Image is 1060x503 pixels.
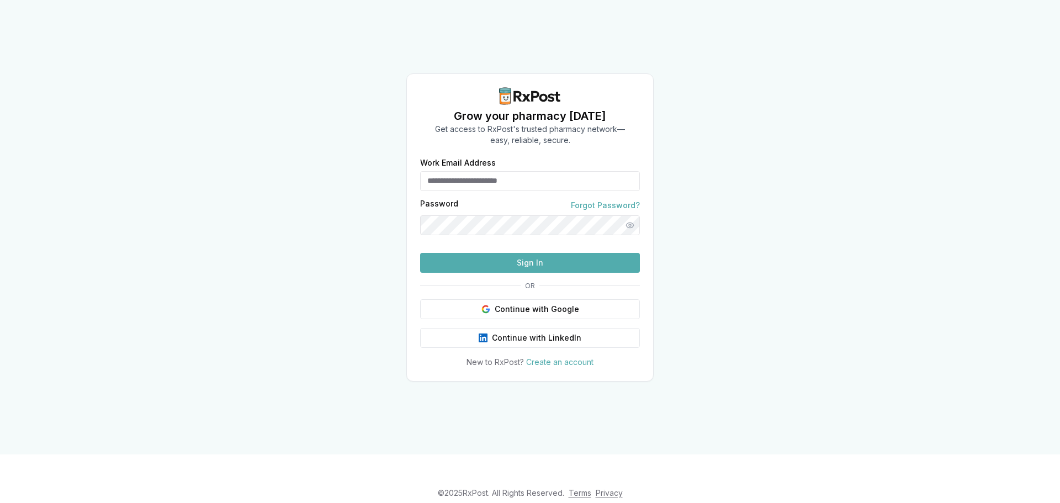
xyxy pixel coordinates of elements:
a: Create an account [526,357,593,367]
img: Google [481,305,490,314]
span: OR [521,282,539,290]
h1: Grow your pharmacy [DATE] [435,108,625,124]
button: Continue with Google [420,299,640,319]
a: Forgot Password? [571,200,640,211]
img: RxPost Logo [495,87,565,105]
label: Password [420,200,458,211]
a: Privacy [596,488,623,497]
p: Get access to RxPost's trusted pharmacy network— easy, reliable, secure. [435,124,625,146]
button: Continue with LinkedIn [420,328,640,348]
span: New to RxPost? [467,357,524,367]
a: Terms [569,488,591,497]
img: LinkedIn [479,333,487,342]
label: Work Email Address [420,159,640,167]
button: Sign In [420,253,640,273]
button: Show password [620,215,640,235]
